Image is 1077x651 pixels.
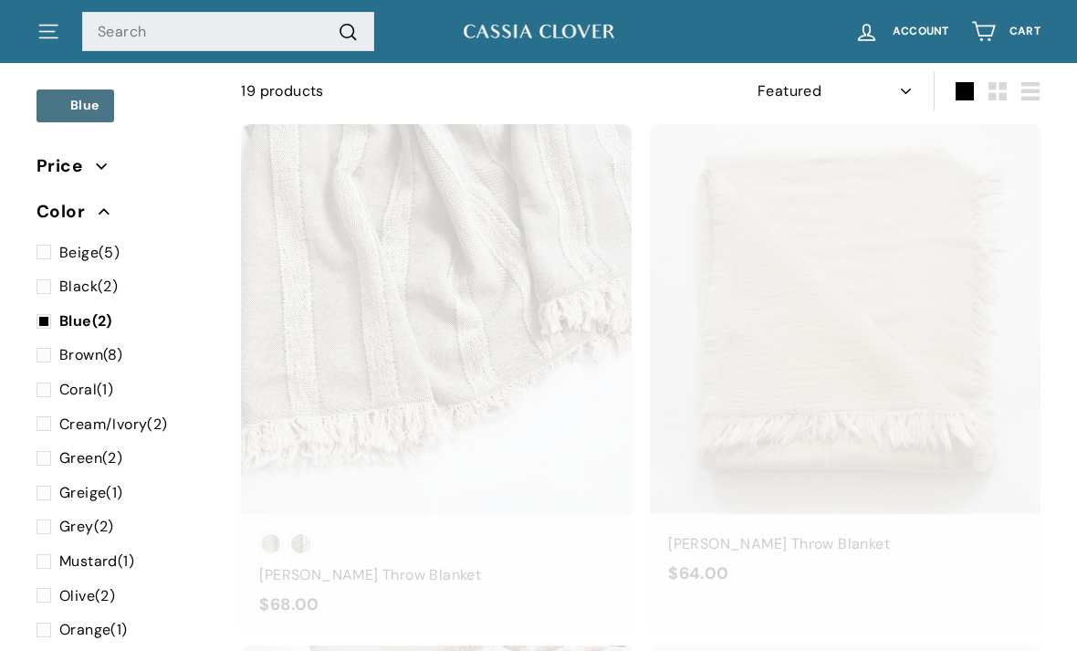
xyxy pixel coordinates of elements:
[1009,26,1040,37] span: Cart
[650,124,1040,605] a: [PERSON_NAME] Throw Blanket
[259,563,613,587] div: [PERSON_NAME] Throw Blanket
[37,198,99,226] span: Color
[59,620,110,639] span: Orange
[59,378,113,402] span: (1)
[59,415,147,434] span: Cream/Ivory
[59,586,95,605] span: Olive
[668,532,1022,556] div: [PERSON_NAME] Throw Blanket
[59,243,99,262] span: Beige
[59,241,120,265] span: (5)
[59,311,92,331] span: Blue
[37,89,114,122] a: Blue
[59,446,122,470] span: (2)
[241,79,641,103] div: 19 products
[59,277,98,296] span: Black
[59,515,114,539] span: (2)
[960,5,1051,58] a: Cart
[59,413,168,436] span: (2)
[37,148,212,194] button: Price
[59,380,97,399] span: Coral
[37,152,96,180] span: Price
[59,345,103,364] span: Brown
[259,593,319,615] span: $68.00
[893,26,949,37] span: Account
[59,448,102,467] span: Green
[59,618,128,642] span: (1)
[59,481,123,505] span: (1)
[59,275,118,299] span: (2)
[59,483,106,502] span: Greige
[843,5,960,58] a: Account
[37,194,212,239] button: Color
[59,310,112,333] span: (2)
[59,550,134,573] span: (1)
[668,562,728,584] span: $64.00
[59,517,94,536] span: Grey
[59,584,115,608] span: (2)
[59,343,122,367] span: (8)
[82,12,374,52] input: Search
[59,551,118,571] span: Mustard
[241,124,632,636] a: [PERSON_NAME] Throw Blanket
